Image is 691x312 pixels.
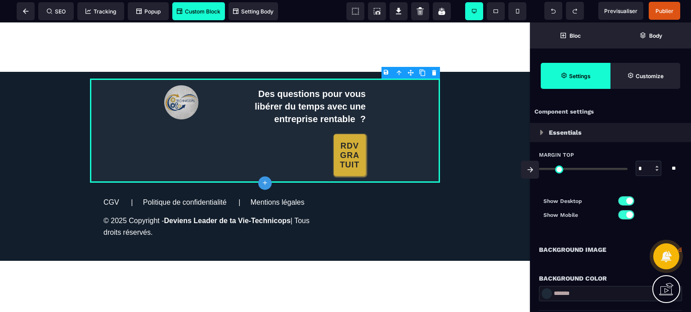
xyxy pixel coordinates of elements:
img: de3acc9ae0b61ea228ad65d4f8de8e4c_logo_technicops_3.png [164,63,198,97]
p: Background Image [539,244,606,255]
p: Essentials [549,127,582,138]
span: Setting Body [233,8,274,15]
span: Preview [598,2,643,20]
span: Screenshot [368,2,386,20]
strong: Bloc [570,32,581,39]
span: Settings [541,63,610,89]
span: View components [346,2,364,20]
img: loading [540,130,543,135]
span: Open Style Manager [610,63,680,89]
span: Previsualiser [604,8,637,14]
p: Show Mobile [543,211,610,220]
span: Open Blocks [530,22,610,48]
div: Background Color [539,273,682,284]
strong: Settings [569,73,591,79]
div: Component settings [530,103,691,121]
span: Publier [655,8,673,14]
span: Custom Block [177,8,220,15]
div: CGV | Politique de confidentialité | Mentions légales [103,176,314,184]
span: Open Layer Manager [610,22,691,48]
div: © 2025 Copyright - | Tous droits réservés. [103,193,314,216]
b: Deviens Leader de ta Vie-Technicops [164,194,291,202]
span: Tracking [85,8,116,15]
strong: Customize [636,73,664,79]
span: SEO [47,8,66,15]
p: Show Desktop [543,197,610,206]
span: Margin Top [539,151,574,158]
span: Popup [136,8,161,15]
div: Des questions pour vous libérer du temps avec une entreprise rentable ? [238,65,366,103]
strong: Body [649,32,662,39]
button: RDV GRATUIT [334,112,366,154]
